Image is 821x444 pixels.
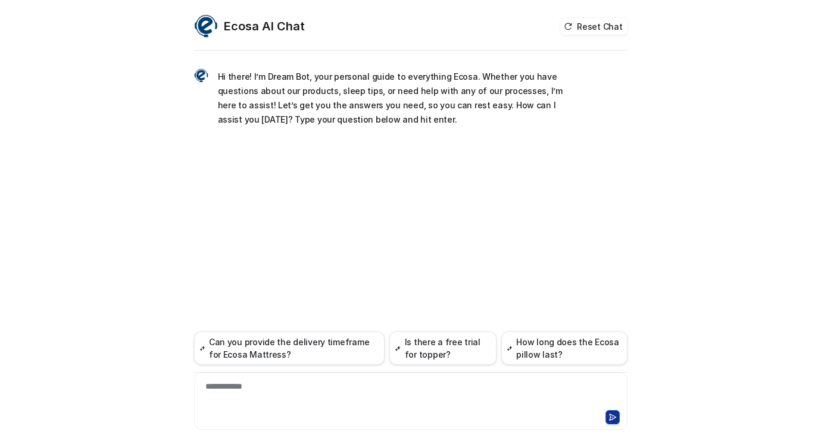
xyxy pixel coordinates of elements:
[194,332,385,365] button: Can you provide the delivery timeframe for Ecosa Mattress?
[389,332,496,365] button: Is there a free trial for topper?
[560,18,627,35] button: Reset Chat
[224,18,305,35] h2: Ecosa AI Chat
[194,68,208,83] img: Widget
[501,332,628,365] button: How long does the Ecosa pillow last?
[218,70,566,127] p: Hi there! I’m Dream Bot, your personal guide to everything Ecosa. Whether you have questions abou...
[194,14,218,38] img: Widget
